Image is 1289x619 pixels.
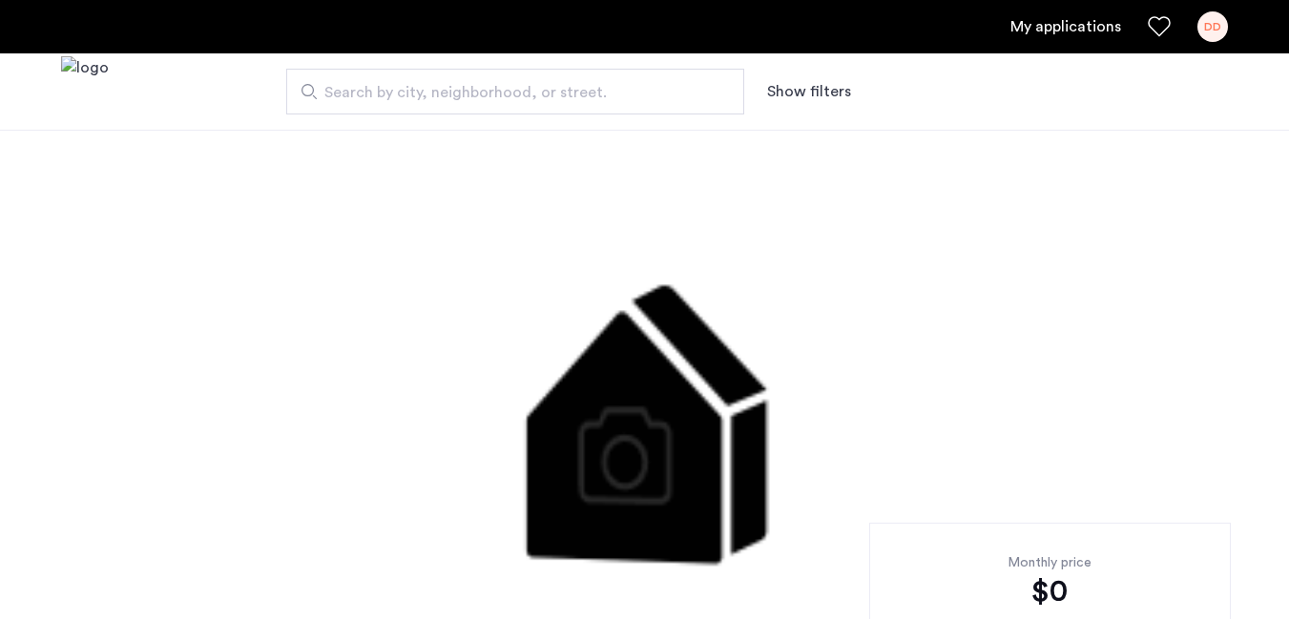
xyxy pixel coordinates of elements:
[1148,15,1171,38] a: Favorites
[1197,11,1228,42] div: DD
[900,553,1200,572] div: Monthly price
[900,572,1200,610] div: $0
[61,56,109,128] img: logo
[324,81,691,104] span: Search by city, neighborhood, or street.
[286,69,744,114] input: Apartment Search
[1010,15,1121,38] a: My application
[61,56,109,128] a: Cazamio logo
[767,80,851,103] button: Show or hide filters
